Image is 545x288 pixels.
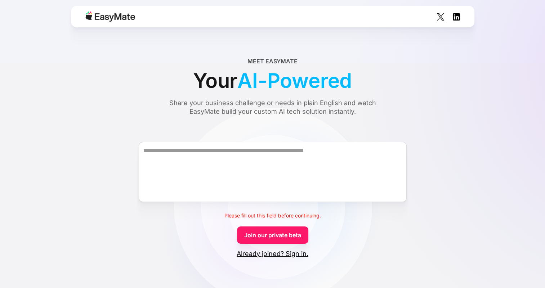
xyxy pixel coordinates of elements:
[247,57,298,66] div: Meet EasyMate
[156,99,390,116] div: Share your business challenge or needs in plain English and watch EasyMate build your custom AI t...
[17,129,528,258] form: Form
[237,226,308,244] a: Join our private beta
[224,211,321,220] div: Please fill out this field before continuing.
[85,12,135,22] img: Easymate logo
[237,66,352,96] span: AI-Powered
[453,13,460,21] img: Social Icon
[237,249,308,258] a: Already joined? Sign in.
[437,13,444,21] img: Social Icon
[193,66,352,96] div: Your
